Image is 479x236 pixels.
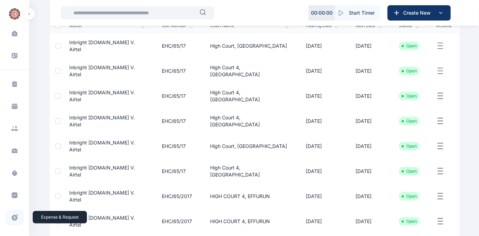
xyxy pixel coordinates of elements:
span: status [399,23,420,29]
td: High Court 4, [GEOGRAPHIC_DATA] [202,159,297,184]
td: [DATE] [347,134,391,159]
td: EHC/65/2017 [153,209,202,234]
li: Open [402,194,417,199]
a: Inbright [DOMAIN_NAME] V. Airtel [69,89,135,102]
li: Open [402,68,417,74]
td: EHC/65/17 [153,159,202,184]
td: [DATE] [297,134,347,159]
td: [DATE] [297,109,347,134]
span: next date [356,23,382,29]
a: Inbright [DOMAIN_NAME] V. Airtel [69,64,135,77]
span: court name [210,23,289,29]
a: Inbright [DOMAIN_NAME] V. Airtel [69,215,135,228]
td: [DATE] [347,109,391,134]
td: [DATE] [347,184,391,209]
td: HIGH COURT 4, EFFURUN [202,209,297,234]
span: actions [436,23,451,29]
td: [DATE] [347,209,391,234]
button: Create New [388,5,451,21]
button: Start Timer [335,5,380,21]
td: [DATE] [297,184,347,209]
a: Inbright [DOMAIN_NAME] V. Airtel [69,165,135,178]
td: [DATE] [297,209,347,234]
td: EHC/65/2017 [153,184,202,209]
td: EHC/65/17 [153,58,202,84]
td: EHC/65/17 [153,84,202,109]
td: EHC/65/17 [153,134,202,159]
span: hearing date [306,23,339,29]
li: Open [402,93,417,99]
li: Open [402,43,417,49]
td: [DATE] [347,159,391,184]
td: [DATE] [297,84,347,109]
td: [DATE] [297,159,347,184]
td: High Court, [GEOGRAPHIC_DATA] [202,134,297,159]
li: Open [402,219,417,224]
td: EHC/65/17 [153,33,202,58]
td: EHC/65/17 [153,109,202,134]
td: [DATE] [297,33,347,58]
td: [DATE] [347,33,391,58]
li: Open [402,168,417,174]
td: [DATE] [347,84,391,109]
span: suit number [162,23,193,29]
span: matter [69,23,145,29]
td: [DATE] [347,58,391,84]
span: Create New [400,9,437,16]
li: Open [402,143,417,149]
span: Start Timer [349,9,375,16]
a: Inbright [DOMAIN_NAME] V. Airtel [69,140,135,152]
li: Open [402,118,417,124]
td: High Court 4, [GEOGRAPHIC_DATA] [202,109,297,134]
td: [DATE] [297,58,347,84]
td: HIGH COURT 4, EFFURUN [202,184,297,209]
td: High Court 4, [GEOGRAPHIC_DATA] [202,84,297,109]
a: Inbright [DOMAIN_NAME] V. Airtel [69,115,135,127]
a: Inbright [DOMAIN_NAME] V. Airtel [69,39,135,52]
td: High Court, [GEOGRAPHIC_DATA] [202,33,297,58]
p: 00 : 00 : 00 [311,9,333,16]
td: High Court 4, [GEOGRAPHIC_DATA] [202,58,297,84]
a: Inbright [DOMAIN_NAME] V. Airtel [69,190,135,203]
